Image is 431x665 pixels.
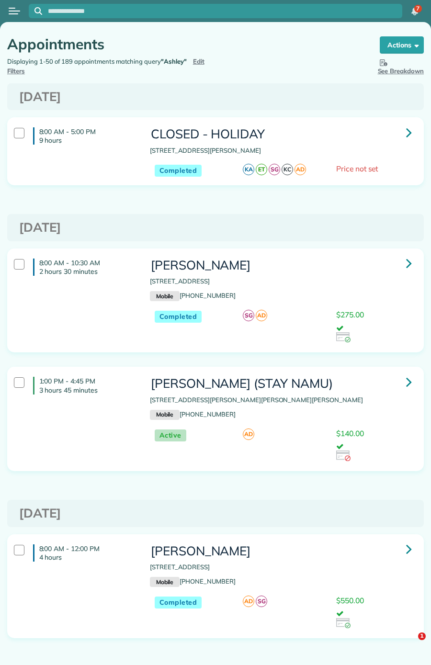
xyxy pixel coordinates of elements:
[7,36,362,52] h1: Appointments
[243,164,254,175] span: KA
[150,410,180,420] small: Mobile
[19,221,412,235] h3: [DATE]
[29,7,42,15] button: Focus search
[398,632,421,655] iframe: Intercom live chat
[150,259,415,272] h3: [PERSON_NAME]
[7,57,204,75] a: Edit Filters
[155,165,202,177] span: Completed
[336,428,364,438] span: $140.00
[378,57,424,76] button: See Breakdown
[418,632,426,640] span: 1
[39,136,143,145] p: 9 hours
[405,1,425,22] div: 7 unread notifications
[378,57,424,75] span: See Breakdown
[9,6,20,16] button: Open menu
[336,618,351,629] img: icon_credit_card_success-27c2c4fc500a7f1a58a13ef14842cb958d03041fefb464fd2e53c949a5770e83.png
[39,553,143,562] p: 4 hours
[295,164,306,175] span: AD
[380,36,424,54] button: Actions
[155,311,202,323] span: Completed
[243,428,254,440] span: AD
[150,377,415,391] h3: [PERSON_NAME] (STAY NAMU)
[150,292,236,299] a: Mobile[PHONE_NUMBER]
[34,7,42,15] svg: Focus search
[33,377,143,394] h4: 1:00 PM - 4:45 PM
[150,577,180,587] small: Mobile
[269,164,280,175] span: SG
[243,596,254,607] span: AD
[150,395,415,405] p: [STREET_ADDRESS][PERSON_NAME][PERSON_NAME][PERSON_NAME]
[336,310,364,319] span: $275.00
[336,164,378,173] span: Price not set
[150,127,415,141] h3: CLOSED - HOLIDAY
[19,90,412,104] h3: [DATE]
[39,267,143,276] p: 2 hours 30 minutes
[336,332,351,343] img: icon_credit_card_success-27c2c4fc500a7f1a58a13ef14842cb958d03041fefb464fd2e53c949a5770e83.png
[150,410,236,418] a: Mobile[PHONE_NUMBER]
[150,146,415,156] p: [STREET_ADDRESS][PERSON_NAME]
[336,596,364,605] span: $550.00
[256,164,267,175] span: ET
[416,5,420,12] span: 7
[400,0,431,22] nav: Main
[282,164,293,175] span: KC
[161,57,187,65] strong: "Ashley"
[39,386,143,394] p: 3 hours 45 minutes
[336,451,351,461] img: icon_credit_card_error-4c43363d12166ffd3a7ed517d2e3e300ab40f6843729176f40abd5d596a59f93.png
[150,291,180,302] small: Mobile
[150,577,236,585] a: Mobile[PHONE_NUMBER]
[150,277,415,286] p: [STREET_ADDRESS]
[33,259,143,276] h4: 8:00 AM - 10:30 AM
[33,127,143,145] h4: 8:00 AM - 5:00 PM
[243,310,254,321] span: SG
[256,596,267,607] span: SG
[19,507,412,520] h3: [DATE]
[150,544,415,558] h3: [PERSON_NAME]
[33,544,143,562] h4: 8:00 AM - 12:00 PM
[256,310,267,321] span: AD
[150,563,415,572] p: [STREET_ADDRESS]
[155,429,186,441] span: Active
[155,597,202,609] span: Completed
